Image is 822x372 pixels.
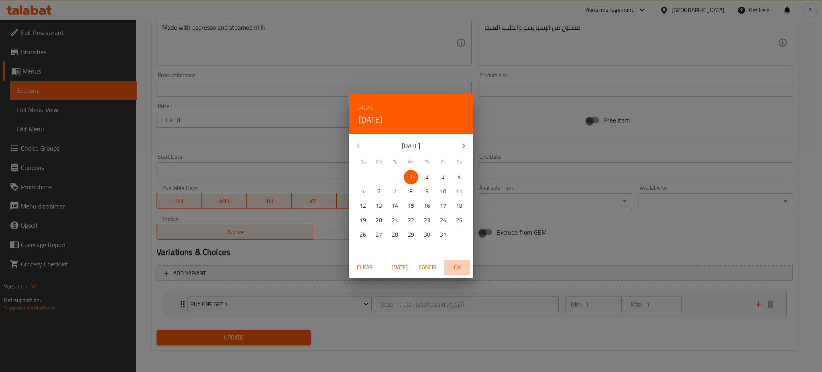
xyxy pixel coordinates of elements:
button: 30 [420,228,434,242]
p: 3 [442,172,445,182]
button: 27 [372,228,386,242]
p: 31 [440,230,446,240]
button: 12 [356,199,370,213]
button: 22 [404,213,418,228]
button: 9 [420,184,434,199]
span: We [404,158,418,166]
button: 31 [436,228,450,242]
button: 25 [452,213,466,228]
p: 29 [408,230,414,240]
span: [DATE] [390,262,409,272]
span: OK [448,262,467,272]
p: 12 [360,201,366,211]
button: 17 [436,199,450,213]
p: 20 [376,215,382,225]
button: Cancel [415,260,441,275]
button: 6 [372,184,386,199]
button: 4 [452,170,466,184]
button: [DATE] [387,260,412,275]
span: Sa [452,158,466,166]
button: 21 [388,213,402,228]
p: 5 [361,186,364,196]
p: 22 [408,215,414,225]
button: 3 [436,170,450,184]
span: Th [420,158,434,166]
p: 7 [393,186,397,196]
p: 4 [458,172,461,182]
span: Su [356,158,370,166]
button: 2 [420,170,434,184]
p: 18 [456,201,462,211]
button: 24 [436,213,450,228]
button: 11 [452,184,466,199]
p: 9 [425,186,429,196]
p: 16 [424,201,430,211]
button: 23 [420,213,434,228]
button: 1 [404,170,418,184]
p: 15 [408,201,414,211]
button: 15 [404,199,418,213]
button: 19 [356,213,370,228]
p: 13 [376,201,382,211]
button: 14 [388,199,402,213]
button: 20 [372,213,386,228]
button: 7 [388,184,402,199]
button: 10 [436,184,450,199]
p: 28 [392,230,398,240]
p: [DATE] [368,141,454,151]
p: 23 [424,215,430,225]
p: 6 [377,186,380,196]
span: Mo [372,158,386,166]
button: 29 [404,228,418,242]
p: 2 [425,172,429,182]
button: 26 [356,228,370,242]
button: 2025 [358,102,373,113]
p: 24 [440,215,446,225]
span: Tu [388,158,402,166]
p: 25 [456,215,462,225]
p: 21 [392,215,398,225]
p: 19 [360,215,366,225]
p: 17 [440,201,446,211]
button: OK [444,260,470,275]
button: [DATE] [358,113,383,126]
p: 14 [392,201,398,211]
button: 13 [372,199,386,213]
p: 10 [440,186,446,196]
p: 27 [376,230,382,240]
p: 30 [424,230,430,240]
p: 26 [360,230,366,240]
p: 11 [456,186,462,196]
span: Clear [355,262,374,272]
span: Fr [436,158,450,166]
button: 8 [404,184,418,199]
button: 28 [388,228,402,242]
button: 5 [356,184,370,199]
button: 16 [420,199,434,213]
button: Clear [352,260,378,275]
p: 1 [409,172,413,182]
button: 18 [452,199,466,213]
p: 8 [409,186,413,196]
span: Cancel [419,262,438,272]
